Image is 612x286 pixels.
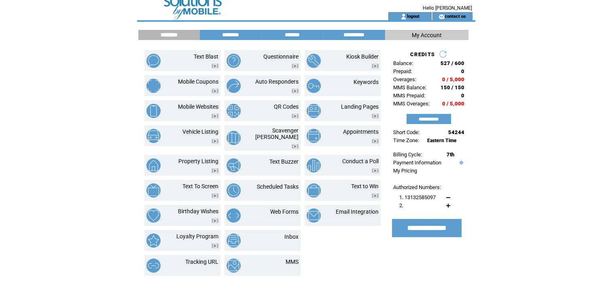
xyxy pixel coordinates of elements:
[146,79,161,93] img: mobile-coupons.png
[269,158,299,165] a: Text Buzzer
[461,68,464,74] span: 0
[263,53,299,60] a: Questionnaire
[336,208,379,215] a: Email Integration
[307,54,321,68] img: kiosk-builder.png
[212,114,218,118] img: video.png
[178,103,218,110] a: Mobile Websites
[307,183,321,198] img: text-to-win.png
[341,103,379,110] a: Landing Pages
[393,129,419,135] span: Short Code:
[372,114,379,118] img: video.png
[342,158,379,164] a: Conduct a Poll
[393,184,441,190] span: Authorized Numbers:
[212,244,218,248] img: video.png
[227,158,241,172] img: text-buzzer.png
[399,194,436,200] span: 1. 13132585097
[447,151,454,158] span: 7th
[292,114,299,118] img: video.png
[146,158,161,172] img: property-listing.png
[440,60,464,66] span: 527 / 600
[255,78,299,85] a: Auto Responders
[284,233,299,240] a: Inbox
[393,168,417,174] a: My Pricing
[146,259,161,273] img: tracking-url.png
[393,101,430,107] span: MMS Overages:
[212,89,218,93] img: video.png
[393,68,412,74] span: Prepaid:
[176,233,218,240] a: Loyalty Program
[438,13,445,20] img: contact_us_icon.gif
[307,208,321,223] img: email-integration.png
[227,183,241,198] img: scheduled-tasks.png
[372,139,379,143] img: video.png
[372,64,379,68] img: video.png
[292,89,299,93] img: video.png
[227,131,241,145] img: scavenger-hunt.png
[212,219,218,223] img: video.png
[257,183,299,190] a: Scheduled Tasks
[307,129,321,143] img: appointments.png
[393,160,441,166] a: Payment Information
[270,208,299,215] a: Web Forms
[292,144,299,149] img: video.png
[400,13,407,20] img: account_icon.gif
[182,128,218,135] a: Vehicle Listing
[442,101,464,107] span: 0 / 5,000
[393,137,419,143] span: Time Zone:
[307,104,321,118] img: landing-pages.png
[307,158,321,172] img: conduct-a-poll.png
[178,158,218,164] a: Property Listing
[274,103,299,110] a: QR Codes
[427,138,457,143] span: Eastern Time
[393,93,425,99] span: MMS Prepaid:
[393,84,426,90] span: MMS Balance:
[227,104,241,118] img: qr-codes.png
[343,128,379,135] a: Appointments
[442,76,464,82] span: 0 / 5,000
[351,183,379,189] a: Text to Win
[212,64,218,68] img: video.png
[372,193,379,198] img: video.png
[178,208,218,214] a: Birthday Wishes
[146,104,161,118] img: mobile-websites.png
[412,32,442,38] span: My Account
[399,202,403,208] span: 2.
[457,161,463,164] img: help.gif
[307,79,321,93] img: keywords.png
[194,53,218,60] a: Text Blast
[146,183,161,198] img: text-to-screen.png
[423,5,472,11] span: Hello [PERSON_NAME]
[227,259,241,273] img: mms.png
[407,13,419,19] a: logout
[182,183,218,189] a: Text To Screen
[393,76,416,82] span: Overages:
[212,168,218,173] img: video.png
[393,60,413,66] span: Balance:
[185,259,218,265] a: Tracking URL
[146,208,161,223] img: birthday-wishes.png
[440,84,464,90] span: 150 / 150
[227,233,241,248] img: inbox.png
[146,129,161,143] img: vehicle-listing.png
[461,93,464,99] span: 0
[445,13,466,19] a: contact us
[410,51,435,57] span: CREDITS
[448,129,464,135] span: 54244
[212,193,218,198] img: video.png
[212,139,218,143] img: video.png
[255,127,299,140] a: Scavenger [PERSON_NAME]
[292,64,299,68] img: video.png
[146,54,161,68] img: text-blast.png
[227,208,241,223] img: web-forms.png
[393,151,422,158] span: Billing Cycle:
[372,168,379,173] img: video.png
[227,54,241,68] img: questionnaire.png
[146,233,161,248] img: loyalty-program.png
[227,79,241,93] img: auto-responders.png
[346,53,379,60] a: Kiosk Builder
[354,79,379,85] a: Keywords
[286,259,299,265] a: MMS
[178,78,218,85] a: Mobile Coupons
